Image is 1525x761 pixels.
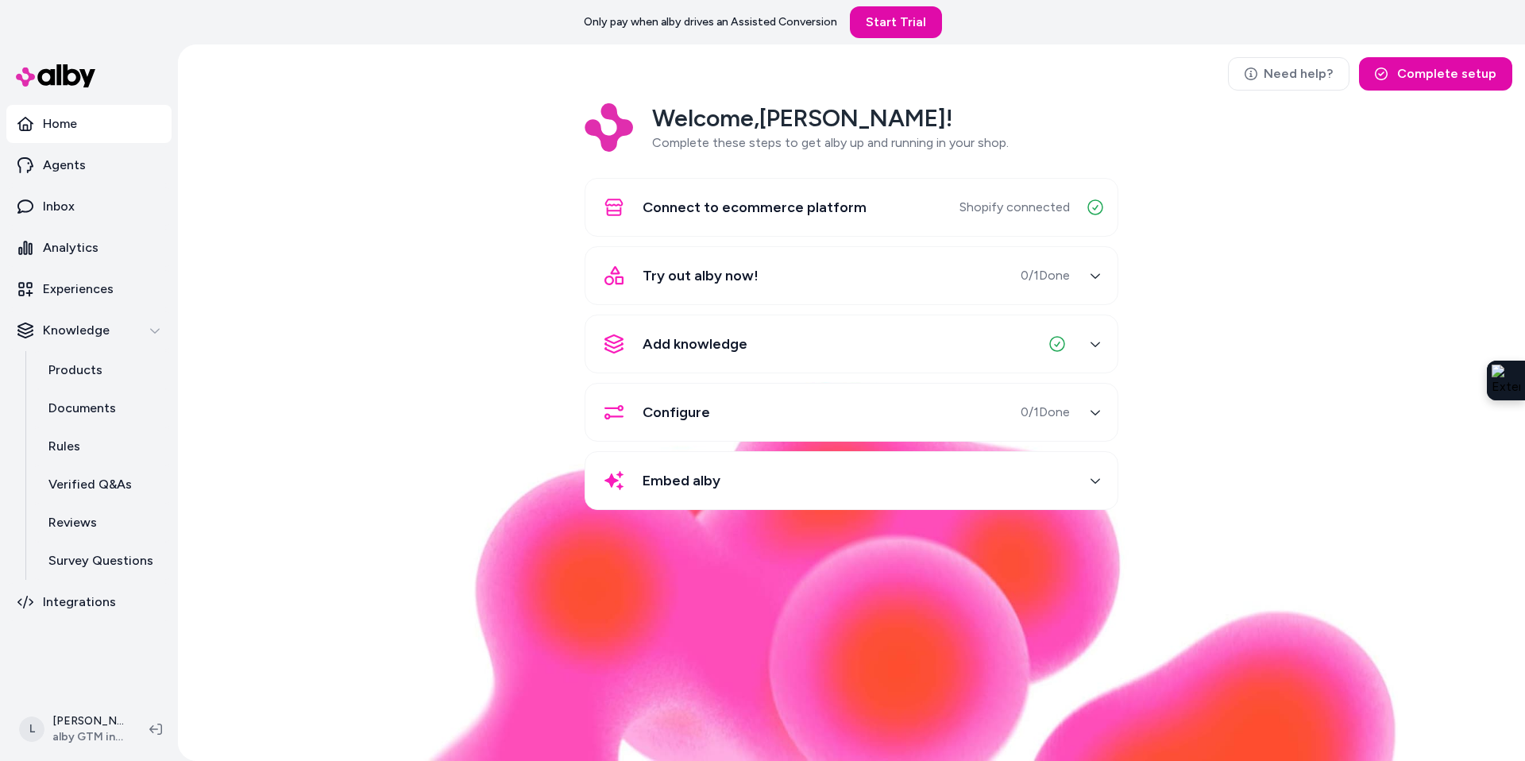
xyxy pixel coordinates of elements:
p: Integrations [43,593,116,612]
p: Only pay when alby drives an Assisted Conversion [584,14,837,30]
p: Products [48,361,102,380]
p: Documents [48,399,116,418]
button: Complete setup [1359,57,1512,91]
a: Verified Q&As [33,465,172,504]
p: Analytics [43,238,98,257]
button: Embed alby [595,462,1108,500]
a: Agents [6,146,172,184]
span: L [19,717,44,742]
span: Configure [643,401,710,423]
p: Inbox [43,197,75,216]
p: Rules [48,437,80,456]
a: Documents [33,389,172,427]
img: alby Logo [16,64,95,87]
a: Inbox [6,187,172,226]
img: alby Bubble [305,382,1398,761]
span: 0 / 1 Done [1021,266,1070,285]
span: 0 / 1 Done [1021,403,1070,422]
a: Experiences [6,270,172,308]
a: Home [6,105,172,143]
p: Experiences [43,280,114,299]
span: Complete these steps to get alby up and running in your shop. [652,135,1009,150]
h2: Welcome, [PERSON_NAME] ! [652,103,1009,133]
button: Configure0/1Done [595,393,1108,431]
a: Survey Questions [33,542,172,580]
p: Verified Q&As [48,475,132,494]
button: Knowledge [6,311,172,350]
a: Reviews [33,504,172,542]
a: Analytics [6,229,172,267]
span: Shopify connected [959,198,1070,217]
p: Survey Questions [48,551,153,570]
img: Logo [585,103,633,152]
a: Integrations [6,583,172,621]
a: Start Trial [850,6,942,38]
button: L[PERSON_NAME]alby GTM internal [10,704,137,755]
span: alby GTM internal [52,729,124,745]
p: Home [43,114,77,133]
button: Connect to ecommerce platformShopify connected [595,188,1108,226]
p: Knowledge [43,321,110,340]
span: Embed alby [643,469,720,492]
a: Products [33,351,172,389]
img: Extension Icon [1492,365,1520,396]
span: Try out alby now! [643,265,759,287]
button: Try out alby now!0/1Done [595,257,1108,295]
span: Add knowledge [643,333,747,355]
p: Reviews [48,513,97,532]
a: Need help? [1228,57,1349,91]
a: Rules [33,427,172,465]
button: Add knowledge [595,325,1108,363]
span: Connect to ecommerce platform [643,196,867,218]
p: Agents [43,156,86,175]
p: [PERSON_NAME] [52,713,124,729]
